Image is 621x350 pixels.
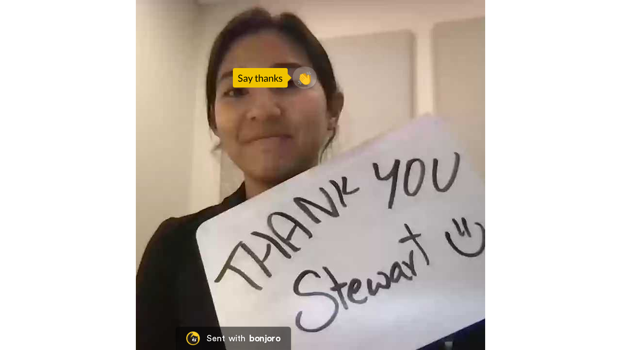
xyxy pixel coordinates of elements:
button: 👏 [293,67,317,88]
div: bonjoro [249,334,280,343]
span: 👏 [293,70,317,86]
div: Sent with [207,334,245,343]
img: Bonjoro Logo [186,332,200,345]
a: Bonjoro LogoSent withbonjoro [176,327,291,350]
div: Say thanks [233,68,288,87]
